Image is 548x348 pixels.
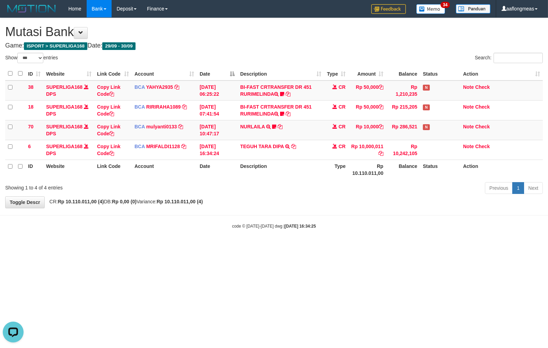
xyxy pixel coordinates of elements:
td: [DATE] 07:41:54 [197,100,237,120]
th: Balance [386,160,420,179]
a: Next [524,182,543,194]
span: Has Note [423,85,430,91]
th: Status [420,160,460,179]
a: Copy NURLAILA to clipboard [278,124,282,129]
th: Action: activate to sort column ascending [460,67,543,80]
td: Rp 10,000,011 [348,140,386,160]
a: Copy Link Code [97,104,121,117]
span: CR [339,144,346,149]
a: Check [475,84,490,90]
label: Show entries [5,53,58,63]
a: Previous [485,182,513,194]
a: NURLAILA [240,124,265,129]
a: Copy Link Code [97,144,121,156]
td: DPS [43,120,94,140]
div: Showing 1 to 4 of 4 entries [5,181,223,191]
span: 6 [28,144,31,149]
span: BCA [134,104,145,110]
td: BI-FAST CRTRANSFER DR 451 RURIMELINDA [237,100,324,120]
td: Rp 10,000 [348,120,386,140]
a: Copy MRIFALDI1128 to clipboard [181,144,186,149]
input: Search: [494,53,543,63]
span: CR [339,84,346,90]
span: CR: DB: Variance: [46,199,203,204]
a: Copy YAHYA2935 to clipboard [174,84,179,90]
td: Rp 50,000 [348,100,386,120]
td: DPS [43,140,94,160]
strong: [DATE] 16:34:25 [285,224,316,229]
td: [DATE] 10:47:17 [197,120,237,140]
strong: Rp 0,00 (0) [112,199,137,204]
th: Link Code [94,160,132,179]
a: Copy TEGUH TARA DIPA to clipboard [291,144,296,149]
span: BCA [134,124,145,129]
img: Feedback.jpg [371,4,406,14]
a: Note [463,104,474,110]
a: Copy BI-FAST CRTRANSFER DR 451 RURIMELINDA to clipboard [286,111,290,117]
td: Rp 10,242,105 [386,140,420,160]
th: Account [132,160,197,179]
a: RIRIRAHA1089 [146,104,181,110]
span: Has Note [423,124,430,130]
a: SUPERLIGA168 [46,144,82,149]
th: Account: activate to sort column ascending [132,67,197,80]
span: 38 [28,84,34,90]
img: panduan.png [456,4,490,14]
a: Note [463,144,474,149]
a: 1 [512,182,524,194]
a: Copy Link Code [97,84,121,97]
td: Rp 1,210,235 [386,80,420,101]
span: 70 [28,124,34,129]
a: Copy BI-FAST CRTRANSFER DR 451 RURIMELINDA to clipboard [286,91,290,97]
span: Has Note [423,104,430,110]
a: mulyanti0133 [146,124,177,129]
td: Rp 215,205 [386,100,420,120]
td: BI-FAST CRTRANSFER DR 451 RURIMELINDA [237,80,324,101]
a: Copy Rp 50,000 to clipboard [379,84,383,90]
td: Rp 286,521 [386,120,420,140]
th: ID [25,160,43,179]
th: Status [420,67,460,80]
strong: Rp 10.110.011,00 (4) [58,199,104,204]
label: Search: [475,53,543,63]
a: Copy Link Code [97,124,121,136]
th: Date [197,160,237,179]
th: Link Code: activate to sort column ascending [94,67,132,80]
th: Action [460,160,543,179]
a: SUPERLIGA168 [46,124,82,129]
td: DPS [43,100,94,120]
a: Copy Rp 10,000 to clipboard [379,124,383,129]
strong: Rp 10.110.011,00 (4) [157,199,203,204]
a: Toggle Descr [5,196,45,208]
td: [DATE] 06:25:22 [197,80,237,101]
a: Check [475,124,490,129]
img: MOTION_logo.png [5,3,58,14]
span: CR [339,124,346,129]
h1: Mutasi Bank [5,25,543,39]
th: Type: activate to sort column ascending [324,67,348,80]
a: SUPERLIGA168 [46,84,82,90]
span: 34 [441,2,450,8]
span: 29/09 - 30/09 [102,42,136,50]
th: Amount: activate to sort column ascending [348,67,386,80]
th: Rp 10.110.011,00 [348,160,386,179]
td: [DATE] 16:34:24 [197,140,237,160]
th: Type [324,160,348,179]
span: BCA [134,144,145,149]
a: Note [463,124,474,129]
span: ISPORT > SUPERLIGA168 [24,42,87,50]
span: CR [339,104,346,110]
a: MRIFALDI1128 [146,144,180,149]
th: Balance [386,67,420,80]
a: SUPERLIGA168 [46,104,82,110]
select: Showentries [17,53,43,63]
th: Date: activate to sort column descending [197,67,237,80]
a: TEGUH TARA DIPA [240,144,284,149]
a: Check [475,104,490,110]
th: Website [43,160,94,179]
h4: Game: Date: [5,42,543,49]
a: Check [475,144,490,149]
a: Copy RIRIRAHA1089 to clipboard [182,104,187,110]
th: ID: activate to sort column ascending [25,67,43,80]
small: code © [DATE]-[DATE] dwg | [232,224,316,229]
